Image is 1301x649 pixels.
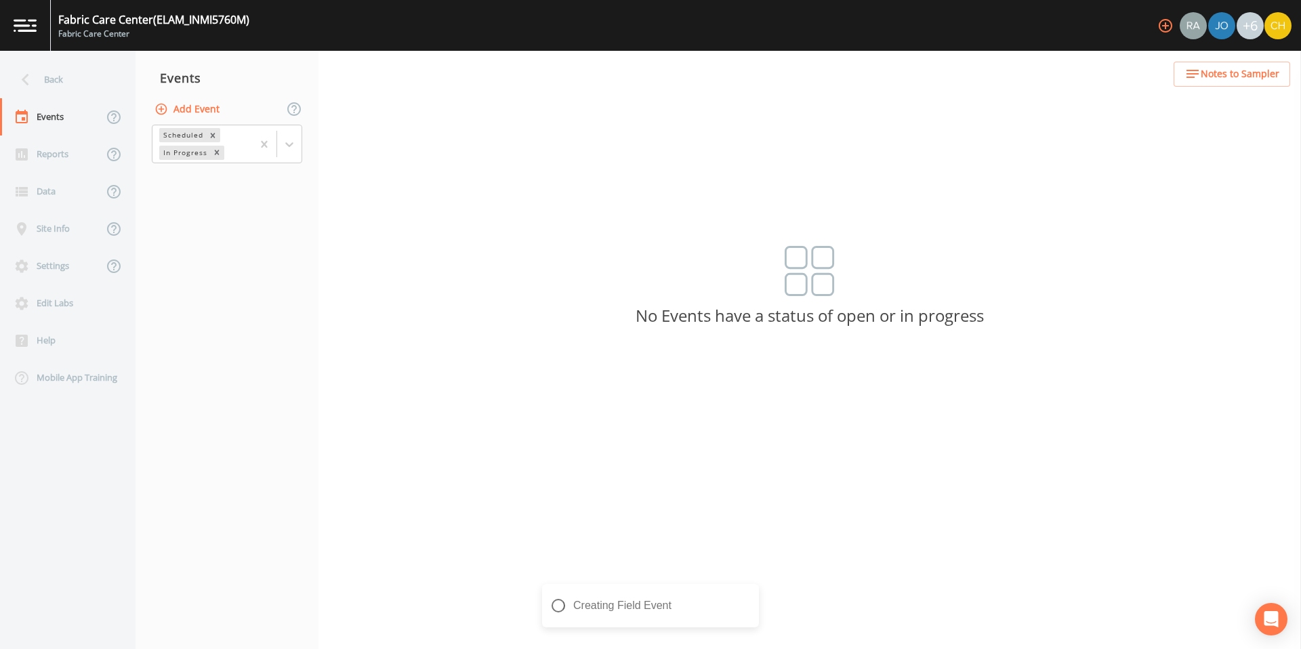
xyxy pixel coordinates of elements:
[1264,12,1292,39] img: d86ae1ecdc4518aa9066df4dc24f587e
[1201,66,1279,83] span: Notes to Sampler
[14,19,37,32] img: logo
[785,246,835,296] img: svg%3e
[318,310,1301,322] p: No Events have a status of open or in progress
[1255,603,1287,635] div: Open Intercom Messenger
[1207,12,1236,39] div: Josh Dutton
[209,146,224,160] div: Remove In Progress
[1208,12,1235,39] img: eb8b2c35ded0d5aca28d215f14656a61
[205,128,220,142] div: Remove Scheduled
[159,146,209,160] div: In Progress
[1179,12,1207,39] div: Radlie J Storer
[159,128,205,142] div: Scheduled
[136,61,318,95] div: Events
[58,28,249,40] div: Fabric Care Center
[1237,12,1264,39] div: +6
[1180,12,1207,39] img: 7493944169e4cb9b715a099ebe515ac2
[542,584,759,627] div: Creating Field Event
[58,12,249,28] div: Fabric Care Center (ELAM_INMI5760M)
[152,97,225,122] button: Add Event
